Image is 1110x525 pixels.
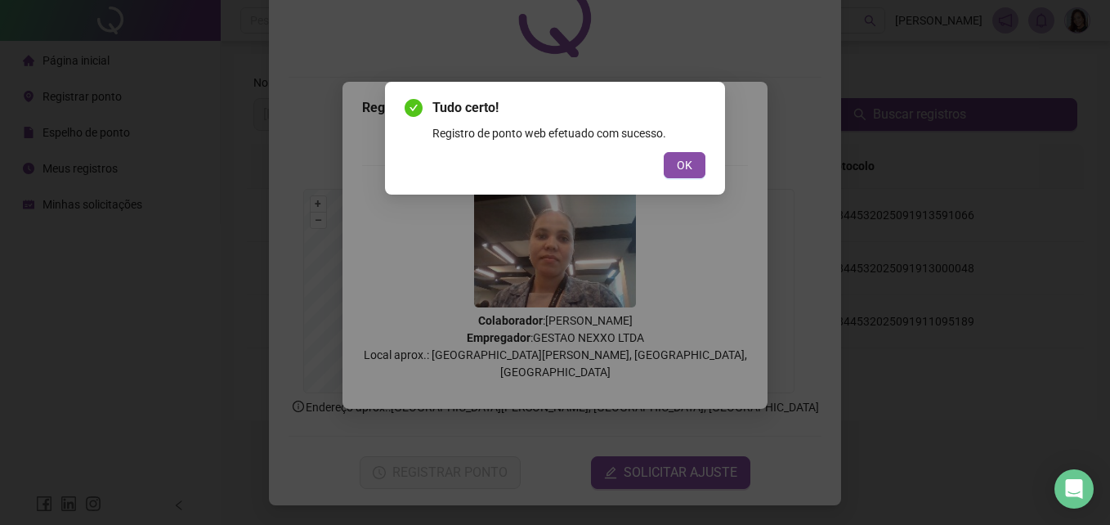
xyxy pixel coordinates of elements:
[405,99,423,117] span: check-circle
[664,152,705,178] button: OK
[432,98,705,118] span: Tudo certo!
[1054,469,1094,509] div: Open Intercom Messenger
[677,156,692,174] span: OK
[432,124,705,142] div: Registro de ponto web efetuado com sucesso.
